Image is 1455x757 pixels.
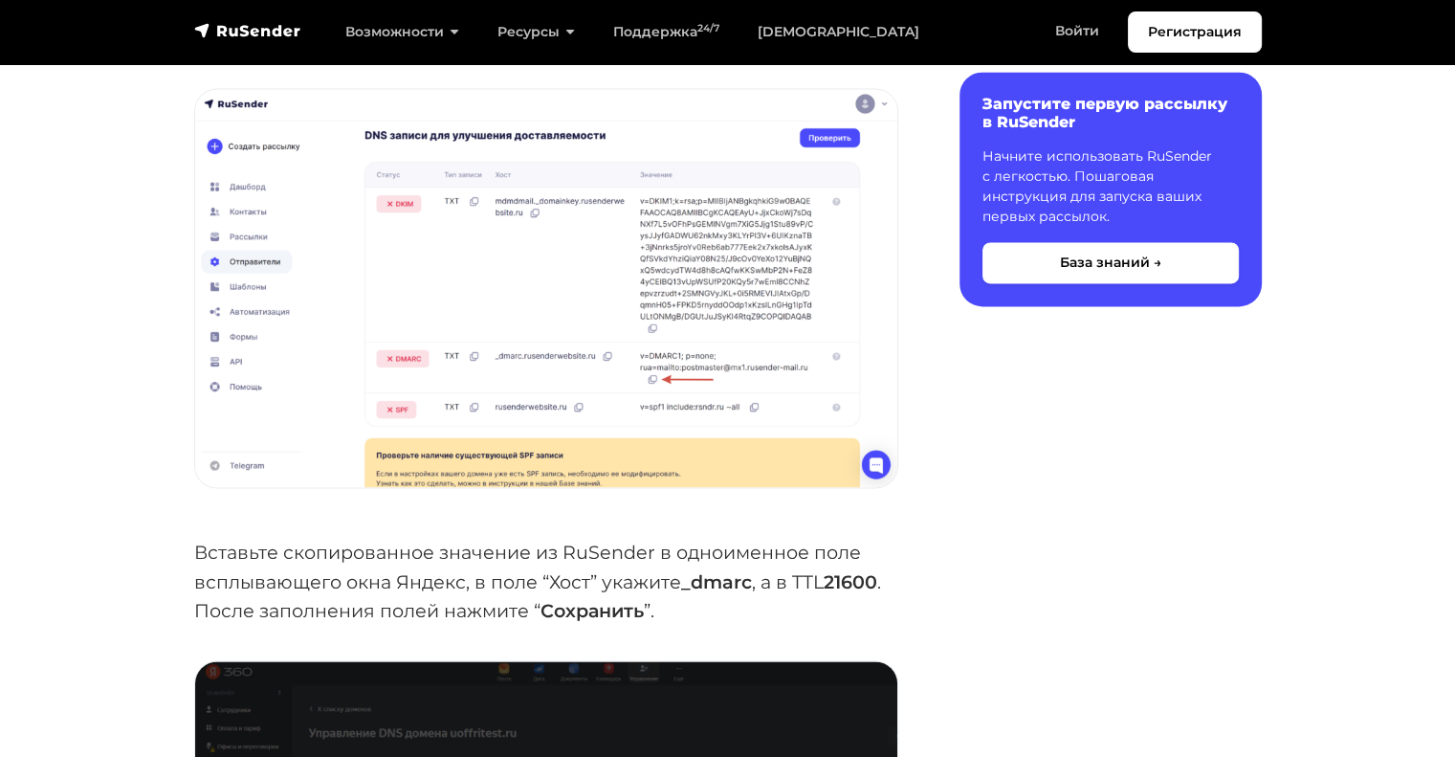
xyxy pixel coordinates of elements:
[1128,11,1262,53] a: Регистрация
[194,21,301,40] img: RuSender
[824,570,877,593] strong: 21600
[739,12,938,52] a: [DEMOGRAPHIC_DATA]
[540,599,644,622] strong: Сохранить
[594,12,739,52] a: Поддержка24/7
[982,146,1239,227] p: Начните использовать RuSender с легкостью. Пошаговая инструкция для запуска ваших первых рассылок.
[478,12,594,52] a: Ресурсы
[326,12,478,52] a: Возможности
[194,538,898,626] p: Вставьте скопированное значение из RuSender в одноименное поле всплывающего окна Яндекс, в поле “...
[195,89,897,487] img: Подтверждение домена
[982,95,1239,131] h6: Запустите первую рассылку в RuSender
[681,570,752,593] strong: _dmarc
[697,22,719,34] sup: 24/7
[959,72,1262,306] a: Запустите первую рассылку в RuSender Начните использовать RuSender с легкостью. Пошаговая инструк...
[1036,11,1118,51] a: Войти
[982,242,1239,283] button: База знаний →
